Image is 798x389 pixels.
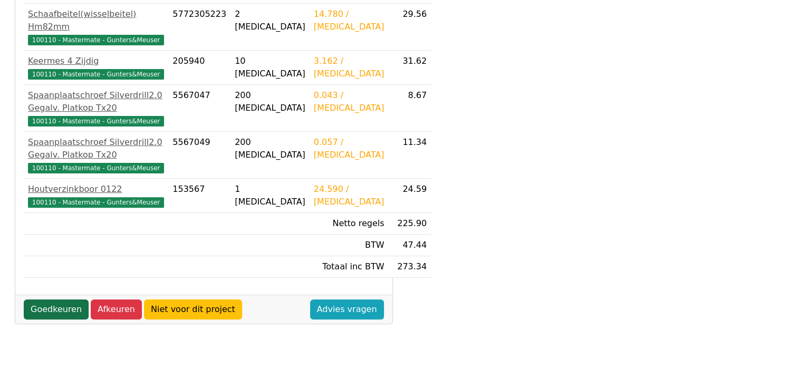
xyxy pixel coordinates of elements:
a: Schaafbeitel(wisselbeitel) Hm82mm100110 - Mastermate - Gunters&Meuser [28,8,164,46]
div: 0.043 / [MEDICAL_DATA] [314,89,384,114]
td: 5772305223 [168,4,230,51]
div: Keermes 4 Zijdig [28,55,164,67]
span: 100110 - Mastermate - Gunters&Meuser [28,197,164,208]
div: 10 [MEDICAL_DATA] [235,55,305,80]
td: 24.59 [388,179,431,213]
div: Schaafbeitel(wisselbeitel) Hm82mm [28,8,164,33]
div: 1 [MEDICAL_DATA] [235,183,305,208]
a: Goedkeuren [24,299,89,319]
div: 0.057 / [MEDICAL_DATA] [314,136,384,161]
a: Advies vragen [310,299,384,319]
td: Totaal inc BTW [310,256,389,278]
div: 3.162 / [MEDICAL_DATA] [314,55,384,80]
td: 5567047 [168,85,230,132]
div: Spaanplaatschroef Silverdrill2.0 Gegalv. Platkop Tx20 [28,136,164,161]
td: 29.56 [388,4,431,51]
div: 24.590 / [MEDICAL_DATA] [314,183,384,208]
div: 200 [MEDICAL_DATA] [235,136,305,161]
td: 11.34 [388,132,431,179]
div: Spaanplaatschroef Silverdrill2.0 Gegalv. Platkop Tx20 [28,89,164,114]
a: Spaanplaatschroef Silverdrill2.0 Gegalv. Platkop Tx20100110 - Mastermate - Gunters&Meuser [28,136,164,174]
div: 2 [MEDICAL_DATA] [235,8,305,33]
div: 200 [MEDICAL_DATA] [235,89,305,114]
td: 273.34 [388,256,431,278]
div: Houtverzinkboor 0122 [28,183,164,196]
td: BTW [310,235,389,256]
a: Spaanplaatschroef Silverdrill2.0 Gegalv. Platkop Tx20100110 - Mastermate - Gunters&Meuser [28,89,164,127]
td: 47.44 [388,235,431,256]
td: 225.90 [388,213,431,235]
td: 205940 [168,51,230,85]
td: Netto regels [310,213,389,235]
td: 153567 [168,179,230,213]
a: Keermes 4 Zijdig100110 - Mastermate - Gunters&Meuser [28,55,164,80]
td: 8.67 [388,85,431,132]
div: 14.780 / [MEDICAL_DATA] [314,8,384,33]
span: 100110 - Mastermate - Gunters&Meuser [28,116,164,127]
a: Houtverzinkboor 0122100110 - Mastermate - Gunters&Meuser [28,183,164,208]
span: 100110 - Mastermate - Gunters&Meuser [28,163,164,173]
span: 100110 - Mastermate - Gunters&Meuser [28,35,164,45]
a: Afkeuren [91,299,142,319]
a: Niet voor dit project [144,299,242,319]
td: 5567049 [168,132,230,179]
span: 100110 - Mastermate - Gunters&Meuser [28,69,164,80]
td: 31.62 [388,51,431,85]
